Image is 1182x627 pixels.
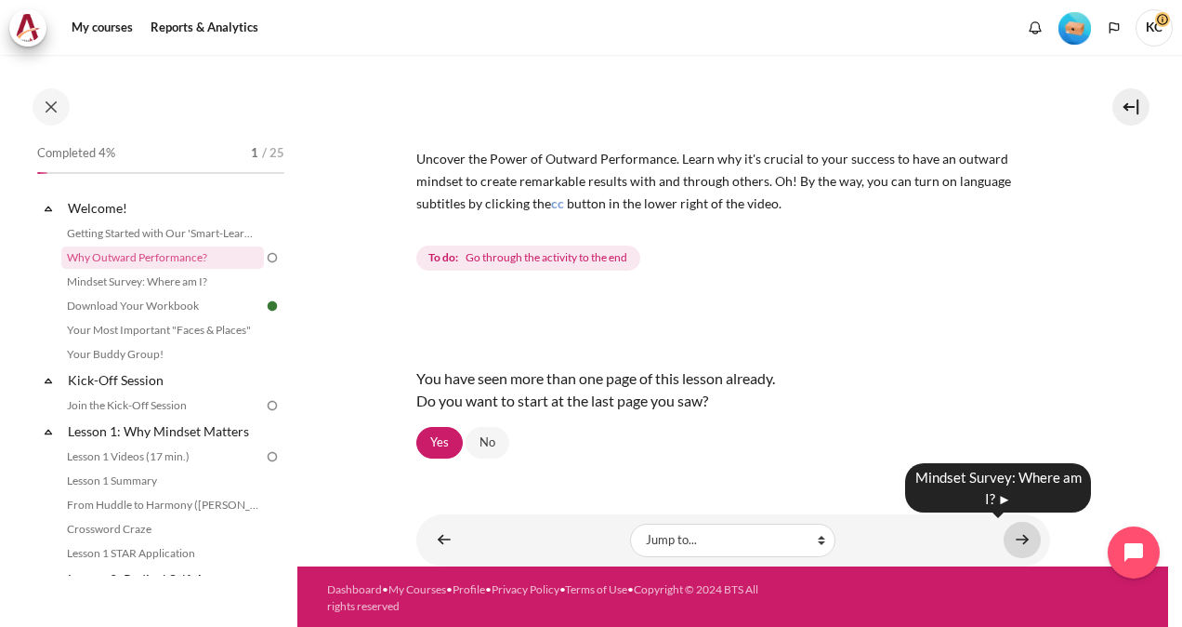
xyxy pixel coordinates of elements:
[905,463,1091,513] div: Mindset Survey: Where am I? ►
[1021,14,1049,42] div: Show notification window with no new notifications
[327,581,763,615] div: • • • • •
[1136,9,1173,47] span: KC
[1136,9,1173,47] a: User menu
[327,582,758,613] a: Copyright © 2024 BTS All rights reserved
[61,295,264,317] a: Download Your Workbook
[61,394,264,417] a: Join the Kick-Off Session
[144,9,265,47] a: Reports & Analytics
[39,199,58,218] span: Collapse
[327,582,382,596] a: Dashboard
[251,144,258,163] span: 1
[65,9,139,47] a: My courses
[565,582,627,596] a: Terms of Use
[551,195,564,211] span: cc
[61,319,264,341] a: Your Most Important "Faces & Places"
[262,144,284,163] span: / 25
[61,247,264,269] a: Why Outward Performance?
[428,249,458,266] strong: To do:
[567,195,781,211] span: button in the lower right of the video.
[61,542,264,565] a: Lesson 1 STAR Application
[39,570,58,589] span: Collapse
[61,518,264,540] a: Crossword Craze
[61,494,264,516] a: From Huddle to Harmony ([PERSON_NAME]'s Story)
[65,567,264,592] a: Lesson 2: Radical Self-Awareness
[416,242,644,275] div: Completion requirements for Why Outward Performance?
[388,582,446,596] a: My Courses
[264,249,281,266] img: To do
[37,172,47,174] div: 4%
[65,367,264,393] a: Kick-Off Session
[416,427,463,459] a: Yes
[492,582,559,596] a: Privacy Policy
[416,353,1050,427] div: You have seen more than one page of this lesson already. Do you want to start at the last page yo...
[264,397,281,414] img: To do
[61,271,264,293] a: Mindset Survey: Where am I?
[416,37,1050,137] img: 0
[61,446,264,468] a: Lesson 1 Videos (17 min.)
[9,9,56,47] a: Architeck Architeck
[61,470,264,492] a: Lesson 1 Summary
[39,422,58,441] span: Collapse
[61,343,264,366] a: Your Buddy Group!
[65,419,264,444] a: Lesson 1: Why Mindset Matters
[426,522,463,558] a: ◄ Getting Started with Our 'Smart-Learning' Platform
[15,14,41,42] img: Architeck
[39,371,58,390] span: Collapse
[264,298,281,314] img: Done
[61,222,264,245] a: Getting Started with Our 'Smart-Learning' Platform
[453,582,485,596] a: Profile
[264,448,281,465] img: To do
[416,151,1011,211] span: Uncover the Power of Outward Performance. Learn why it's crucial to your success to have an outwa...
[1100,14,1128,42] button: Languages
[65,195,264,220] a: Welcome!
[1058,10,1091,45] div: Level #1
[1058,12,1091,45] img: Level #1
[1051,10,1098,45] a: Level #1
[37,144,115,163] span: Completed 4%
[466,427,509,459] a: No
[466,249,627,266] span: Go through the activity to the end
